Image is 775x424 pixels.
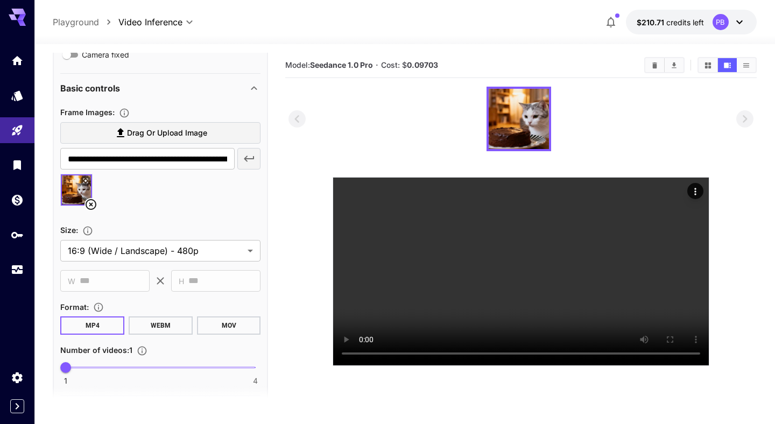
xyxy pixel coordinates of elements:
[11,263,24,277] div: Usage
[737,58,756,72] button: Show media in list view
[179,275,184,287] span: H
[718,58,737,72] button: Show media in video view
[11,54,24,67] div: Home
[697,57,757,73] div: Show media in grid viewShow media in video viewShow media in list view
[11,193,24,207] div: Wallet
[11,228,24,242] div: API Keys
[64,376,67,386] span: 1
[376,59,378,72] p: ·
[665,58,684,72] button: Download All
[11,158,24,172] div: Library
[489,89,549,149] img: xVcq1AAAAAGSURBVAMAIt2JxqFO7j8AAAAASUVORK5CYII=
[60,122,260,144] label: Drag or upload image
[637,18,666,27] span: $210.71
[637,17,704,28] div: $210.70522
[197,316,261,335] button: MOV
[645,58,664,72] button: Clear All
[713,14,729,30] div: PB
[60,302,89,312] span: Format :
[127,126,207,140] span: Drag or upload image
[68,244,243,257] span: 16:9 (Wide / Landscape) - 480p
[644,57,685,73] div: Clear AllDownload All
[11,124,24,137] div: Playground
[60,225,78,235] span: Size :
[60,316,124,335] button: MP4
[118,16,182,29] span: Video Inference
[10,399,24,413] button: Expand sidebar
[60,108,115,117] span: Frame Images :
[407,60,438,69] b: 0.09703
[699,58,717,72] button: Show media in grid view
[11,89,24,102] div: Models
[89,302,108,313] button: Choose the file format for the output video.
[687,183,703,199] div: Actions
[253,376,258,386] span: 4
[53,16,99,29] a: Playground
[60,75,260,101] div: Basic controls
[626,10,757,34] button: $210.70522PB
[129,316,193,335] button: WEBM
[53,16,118,29] nav: breadcrumb
[381,60,438,69] span: Cost: $
[115,108,134,118] button: Upload frame images.
[285,60,373,69] span: Model:
[82,49,129,60] span: Camera fixed
[78,225,97,236] button: Adjust the dimensions of the generated image by specifying its width and height in pixels, or sel...
[60,345,132,355] span: Number of videos : 1
[310,60,373,69] b: Seedance 1.0 Pro
[132,345,152,356] button: Specify how many videos to generate in a single request. Each video generation will be charged se...
[60,82,120,95] p: Basic controls
[11,371,24,384] div: Settings
[666,18,704,27] span: credits left
[68,275,75,287] span: W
